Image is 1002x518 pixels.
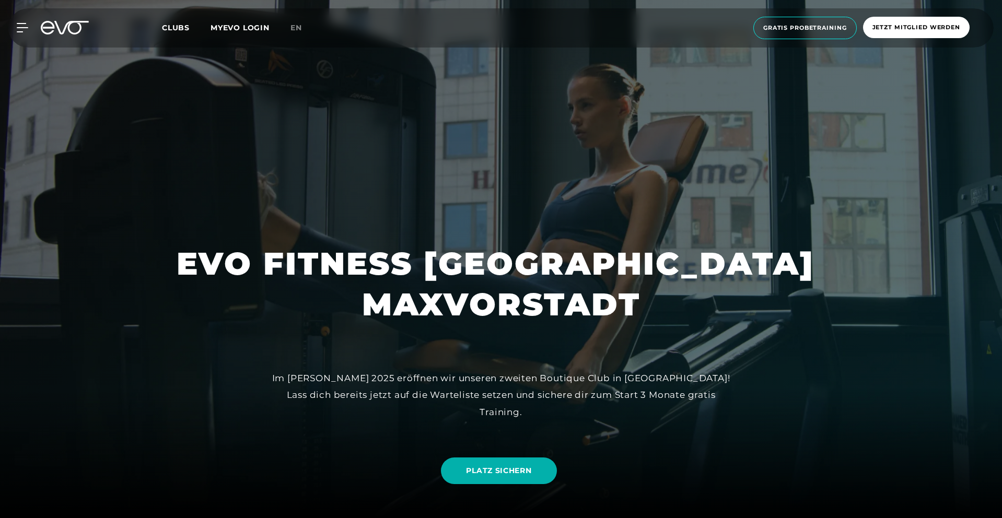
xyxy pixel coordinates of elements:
div: Im [PERSON_NAME] 2025 eröffnen wir unseren zweiten Boutique Club in [GEOGRAPHIC_DATA]! Lass dich ... [266,370,736,420]
a: Jetzt Mitglied werden [860,17,973,39]
a: MYEVO LOGIN [211,23,270,32]
a: Gratis Probetraining [750,17,860,39]
span: PLATZ SICHERN [466,465,531,476]
span: Jetzt Mitglied werden [872,23,960,32]
h1: EVO FITNESS [GEOGRAPHIC_DATA] MAXVORSTADT [177,243,825,325]
span: Gratis Probetraining [763,23,847,32]
a: Clubs [162,22,211,32]
span: Clubs [162,23,190,32]
a: PLATZ SICHERN [441,457,556,484]
span: en [290,23,302,32]
a: en [290,22,314,34]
